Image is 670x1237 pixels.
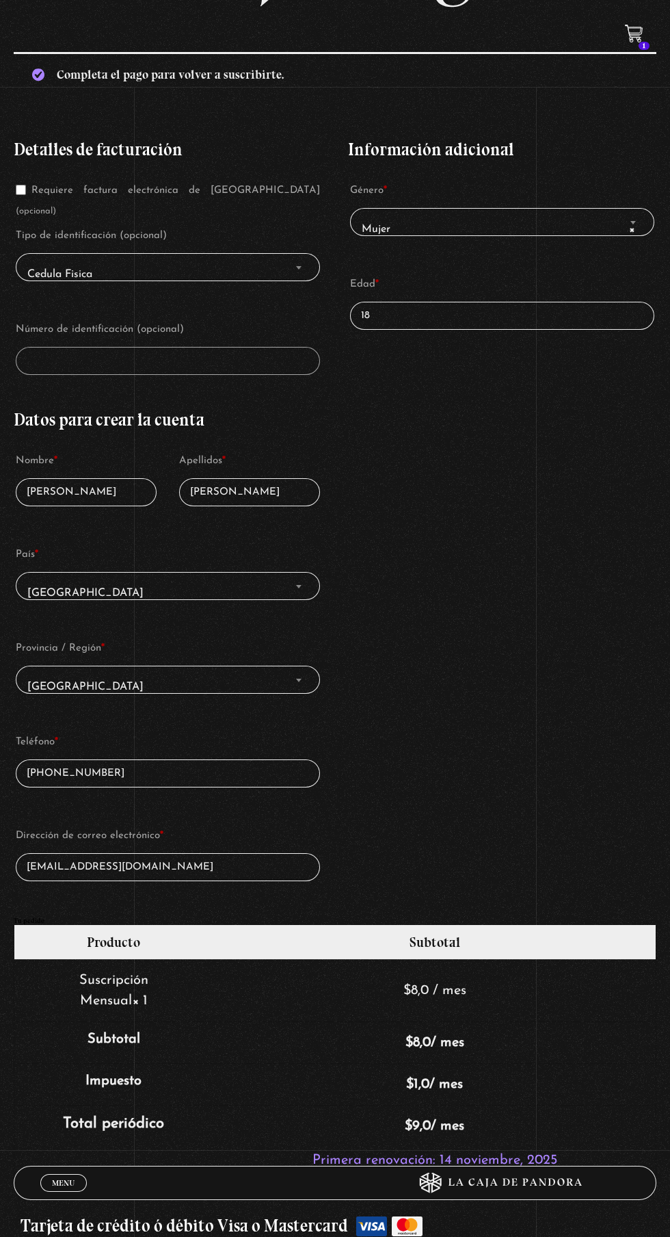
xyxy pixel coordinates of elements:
span: $ [406,1078,414,1091]
label: Teléfono [16,732,321,753]
label: País [16,545,321,565]
label: Tipo de identificación (opcional) [16,226,321,246]
h3: Tu pedido [14,917,657,924]
span: Ciudad de México [22,672,314,702]
h3: Información adicional [348,141,657,158]
th: Producto [14,925,213,959]
span: Cedula Fisica [16,253,321,281]
bdi: 8,0 [403,984,429,998]
span: 9,0 [405,1119,431,1133]
span: Menu [52,1179,75,1187]
td: Mensual [14,959,213,1021]
span: México [22,578,314,608]
label: Edad [350,274,655,295]
div: Completa el pago para volver a suscribirte. [14,52,657,96]
input: Requiere factura electrónica de [GEOGRAPHIC_DATA](opcional) [16,185,26,195]
span: 1,0 [406,1078,429,1091]
span: 8,0 [405,1036,431,1050]
th: Subtotal [213,925,656,959]
td: / mes [213,1063,656,1105]
span: $ [405,1036,413,1050]
strong: × 1 [132,994,148,1008]
small: Primera renovación: 14 noviembre, 2025 [312,1154,557,1167]
span: País [16,572,321,600]
h3: Detalles de facturación [14,141,323,158]
span: $ [405,1119,412,1133]
th: Subtotal [14,1021,213,1063]
label: Número de identificación (opcional) [16,320,321,340]
label: Provincia / Región [16,638,321,659]
label: Nombre [16,451,157,471]
span: Cerrar [48,1190,80,1200]
th: Impuesto [14,1063,213,1105]
span: Cedula Fisica [22,259,314,289]
td: / mes [213,1105,656,1181]
label: Requiere factura electrónica de [GEOGRAPHIC_DATA] [16,185,321,216]
h3: Datos para crear la cuenta [14,411,323,428]
span: Mujer [356,214,649,244]
label: Apellidos [179,451,320,471]
a: 1 [625,25,643,43]
td: / mes [213,1021,656,1063]
span: (opcional) [16,207,56,216]
th: Total periódico [14,1105,213,1181]
label: Dirección de correo electrónico [16,826,321,846]
label: Género [350,181,655,201]
span: 1 [639,42,649,50]
span: Mujer [350,208,655,236]
span: Suscripción [79,974,148,987]
span: / mes [433,984,466,998]
span: Provincia / Región [16,666,321,694]
span: $ [403,984,411,998]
